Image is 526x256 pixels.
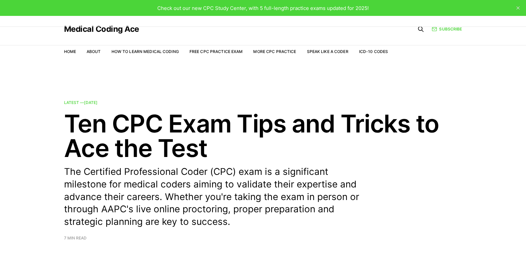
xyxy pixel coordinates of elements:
a: Subscribe [432,26,462,32]
a: Medical Coding Ace [64,25,139,33]
span: 7 min read [64,236,87,240]
a: ICD-10 Codes [359,49,388,54]
button: close [513,3,523,13]
a: Free CPC Practice Exam [189,49,243,54]
a: Home [64,49,76,54]
a: Speak Like a Coder [307,49,348,54]
h2: Ten CPC Exam Tips and Tricks to Ace the Test [64,111,462,160]
p: The Certified Professional Coder (CPC) exam is a significant milestone for medical coders aiming ... [64,166,369,228]
a: More CPC Practice [253,49,296,54]
span: Check out our new CPC Study Center, with 5 full-length practice exams updated for 2025! [157,5,369,11]
time: [DATE] [84,100,98,105]
span: Latest — [64,100,98,105]
a: How to Learn Medical Coding [112,49,179,54]
a: About [87,49,101,54]
a: Latest —[DATE] Ten CPC Exam Tips and Tricks to Ace the Test The Certified Professional Coder (CPC... [64,101,462,240]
